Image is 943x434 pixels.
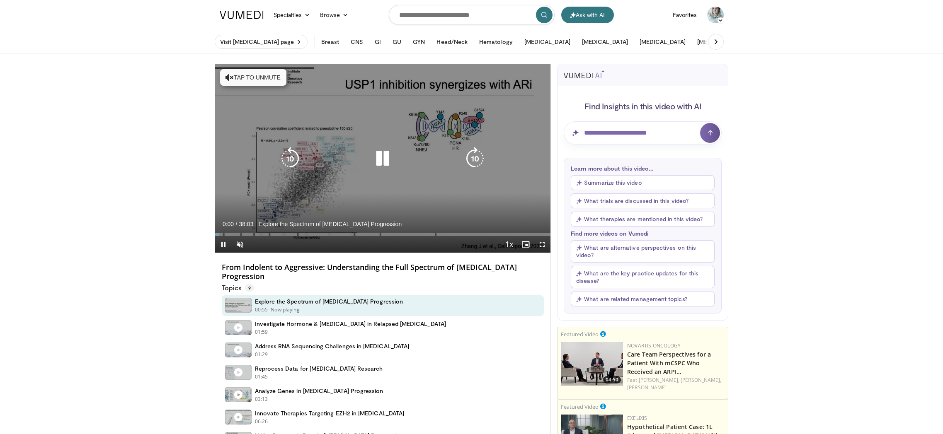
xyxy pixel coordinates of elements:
[220,69,286,86] button: Tap to unmute
[408,34,430,50] button: GYN
[255,387,383,395] h4: Analyze Genes in [MEDICAL_DATA] Progression
[255,418,268,425] p: 06:26
[215,64,551,253] video-js: Video Player
[639,376,679,383] a: [PERSON_NAME],
[564,121,722,145] input: Question for AI
[223,221,234,227] span: 0:00
[316,34,344,50] button: Breast
[474,34,518,50] button: Hematology
[561,7,614,23] button: Ask with AI
[215,35,308,49] a: Visit [MEDICAL_DATA] page
[564,101,722,111] h4: Find Insights in this video with AI
[236,221,238,227] span: /
[571,266,715,288] button: What are the key practice updates for this disease?
[571,165,715,172] p: Learn more about this video...
[220,11,264,19] img: VuMedi Logo
[255,395,268,403] p: 03:13
[346,34,368,50] button: CNS
[215,236,232,253] button: Pause
[627,376,725,391] div: Feat.
[255,306,268,313] p: 00:55
[255,298,403,305] h4: Explore the Spectrum of [MEDICAL_DATA] Progression
[255,351,268,358] p: 01:29
[681,376,721,383] a: [PERSON_NAME],
[561,330,599,338] small: Featured Video
[370,34,386,50] button: GI
[564,70,604,78] img: vumedi-ai-logo.svg
[571,193,715,208] button: What trials are discussed in this video?
[501,236,517,253] button: Playback Rate
[571,292,715,306] button: What are related management topics?
[432,34,473,50] button: Head/Neck
[571,240,715,263] button: What are alternative perspectives on this video?
[571,212,715,227] button: What therapies are mentioned in this video?
[255,365,383,372] h4: Reprocess Data for [MEDICAL_DATA] Research
[388,34,406,50] button: GU
[222,263,544,281] h4: From Indolent to Aggressive: Understanding the Full Spectrum of [MEDICAL_DATA] Progression
[517,236,534,253] button: Enable picture-in-picture mode
[627,415,647,422] a: Exelixis
[232,236,248,253] button: Unmute
[258,220,402,228] span: Explore the Spectrum of [MEDICAL_DATA] Progression
[222,284,254,292] p: Topics
[389,5,555,25] input: Search topics, interventions
[215,233,551,236] div: Progress Bar
[255,328,268,336] p: 01:59
[255,320,446,328] h4: Investigate Hormone & [MEDICAL_DATA] in Relapsed [MEDICAL_DATA]
[571,175,715,190] button: Summarize this video
[561,403,599,410] small: Featured Video
[627,342,681,349] a: Novartis Oncology
[561,342,623,386] img: cad44f18-58c5-46ed-9b0e-fe9214b03651.jpg.150x105_q85_crop-smart_upscale.jpg
[269,7,315,23] a: Specialties
[577,34,633,50] button: [MEDICAL_DATA]
[627,350,711,376] a: Care Team Perspectives for a Patient With mCSPC Who Received an ARPI…
[268,306,300,313] p: - Now playing
[534,236,550,253] button: Fullscreen
[707,7,724,23] img: Avatar
[255,410,405,417] h4: Innovate Therapies Targeting EZH2 in [MEDICAL_DATA]
[627,384,667,391] a: [PERSON_NAME]
[603,376,621,383] span: 04:50
[635,34,691,50] button: [MEDICAL_DATA]
[239,221,253,227] span: 38:03
[255,342,410,350] h4: Address RNA Sequencing Challenges in [MEDICAL_DATA]
[315,7,353,23] a: Browse
[245,284,254,292] span: 9
[255,373,268,381] p: 01:45
[668,7,702,23] a: Favorites
[571,230,715,237] p: Find more videos on Vumedi
[519,34,575,50] button: [MEDICAL_DATA]
[692,34,748,50] button: [MEDICAL_DATA]
[561,342,623,386] a: 04:50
